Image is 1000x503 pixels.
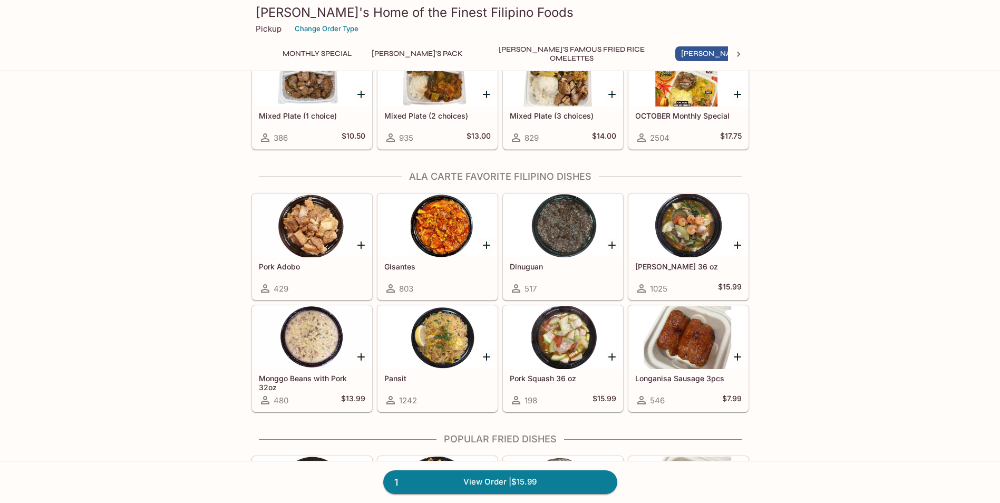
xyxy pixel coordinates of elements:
[635,374,742,383] h5: Longanisa Sausage 3pcs
[675,46,810,61] button: [PERSON_NAME]'s Mixed Plates
[355,88,368,101] button: Add Mixed Plate (1 choice)
[277,46,357,61] button: Monthly Special
[399,284,413,294] span: 803
[503,306,623,369] div: Pork Squash 36 oz
[606,350,619,363] button: Add Pork Squash 36 oz
[606,238,619,252] button: Add Dinuguan
[377,305,498,412] a: Pansit1242
[341,394,365,407] h5: $13.99
[252,194,372,300] a: Pork Adobo429
[525,133,539,143] span: 829
[384,262,491,271] h5: Gisantes
[377,43,498,149] a: Mixed Plate (2 choices)935$13.00
[467,131,491,144] h5: $13.00
[722,394,742,407] h5: $7.99
[503,43,623,107] div: Mixed Plate (3 choices)
[510,111,616,120] h5: Mixed Plate (3 choices)
[629,194,748,257] div: Sari Sari 36 oz
[650,284,667,294] span: 1025
[253,306,372,369] div: Monggo Beans with Pork 32oz
[629,306,748,369] div: Longanisa Sausage 3pcs
[399,395,417,405] span: 1242
[503,305,623,412] a: Pork Squash 36 oz198$15.99
[720,131,742,144] h5: $17.75
[259,111,365,120] h5: Mixed Plate (1 choice)
[252,43,372,149] a: Mixed Plate (1 choice)386$10.50
[290,21,363,37] button: Change Order Type
[731,88,744,101] button: Add OCTOBER Monthly Special
[628,43,749,149] a: OCTOBER Monthly Special2504$17.75
[592,131,616,144] h5: $14.00
[650,133,669,143] span: 2504
[384,111,491,120] h5: Mixed Plate (2 choices)
[378,194,497,257] div: Gisantes
[628,194,749,300] a: [PERSON_NAME] 36 oz1025$15.99
[256,4,745,21] h3: [PERSON_NAME]'s Home of the Finest Filipino Foods
[503,194,623,257] div: Dinuguan
[342,131,365,144] h5: $10.50
[253,43,372,107] div: Mixed Plate (1 choice)
[606,88,619,101] button: Add Mixed Plate (3 choices)
[718,282,742,295] h5: $15.99
[253,194,372,257] div: Pork Adobo
[251,171,749,182] h4: Ala Carte Favorite Filipino Dishes
[635,262,742,271] h5: [PERSON_NAME] 36 oz
[593,394,616,407] h5: $15.99
[525,284,537,294] span: 517
[480,350,493,363] button: Add Pansit
[378,306,497,369] div: Pansit
[274,133,288,143] span: 386
[388,475,404,490] span: 1
[251,433,749,445] h4: Popular Fried Dishes
[366,46,469,61] button: [PERSON_NAME]'s Pack
[629,43,748,107] div: OCTOBER Monthly Special
[480,238,493,252] button: Add Gisantes
[274,284,288,294] span: 429
[510,262,616,271] h5: Dinuguan
[383,470,617,494] a: 1View Order |$15.99
[635,111,742,120] h5: OCTOBER Monthly Special
[731,238,744,252] button: Add Sari Sari 36 oz
[731,350,744,363] button: Add Longanisa Sausage 3pcs
[378,43,497,107] div: Mixed Plate (2 choices)
[503,43,623,149] a: Mixed Plate (3 choices)829$14.00
[259,374,365,391] h5: Monggo Beans with Pork 32oz
[399,133,413,143] span: 935
[355,350,368,363] button: Add Monggo Beans with Pork 32oz
[503,194,623,300] a: Dinuguan517
[355,238,368,252] button: Add Pork Adobo
[259,262,365,271] h5: Pork Adobo
[510,374,616,383] h5: Pork Squash 36 oz
[274,395,288,405] span: 480
[650,395,665,405] span: 546
[252,305,372,412] a: Monggo Beans with Pork 32oz480$13.99
[477,46,667,61] button: [PERSON_NAME]'s Famous Fried Rice Omelettes
[628,305,749,412] a: Longanisa Sausage 3pcs546$7.99
[480,88,493,101] button: Add Mixed Plate (2 choices)
[384,374,491,383] h5: Pansit
[377,194,498,300] a: Gisantes803
[525,395,537,405] span: 198
[256,24,281,34] p: Pickup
